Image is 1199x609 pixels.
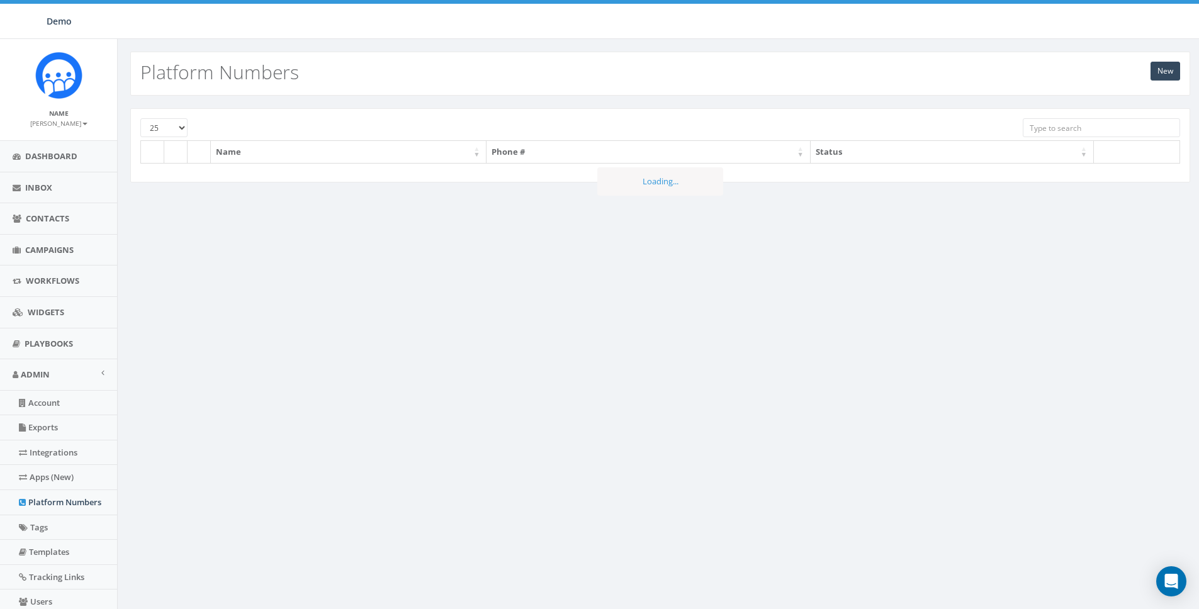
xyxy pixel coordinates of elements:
div: Loading... [597,167,723,196]
span: Widgets [28,306,64,318]
div: Open Intercom Messenger [1156,566,1186,596]
span: Inbox [25,182,52,193]
img: Icon_1.png [35,52,82,99]
th: Status [811,141,1094,163]
span: Demo [47,15,72,27]
small: Name [49,109,69,118]
span: Dashboard [25,150,77,162]
input: Type to search [1023,118,1180,137]
span: Admin [21,369,50,380]
th: Phone # [487,141,810,163]
span: Workflows [26,275,79,286]
span: Campaigns [25,244,74,255]
span: Playbooks [25,338,73,349]
a: New [1151,62,1180,81]
h2: Platform Numbers [140,62,299,82]
th: Name [211,141,487,163]
a: [PERSON_NAME] [30,117,87,128]
span: Contacts [26,213,69,224]
small: [PERSON_NAME] [30,119,87,128]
